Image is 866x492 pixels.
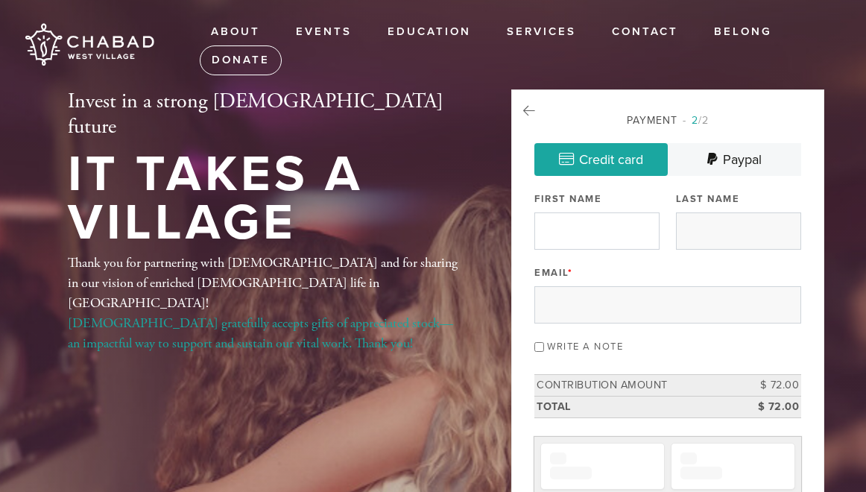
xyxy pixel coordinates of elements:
[496,18,587,46] a: Services
[703,18,783,46] a: Belong
[534,143,668,176] a: Credit card
[692,114,698,127] span: 2
[547,341,623,353] label: Write a note
[534,396,734,417] td: Total
[68,315,453,352] a: [DEMOGRAPHIC_DATA] gratefully accepts gifts of appreciated stock—an impactful way to support and ...
[534,113,801,128] div: Payment
[68,151,463,247] h1: It Takes a Village
[200,18,271,46] a: About
[683,114,709,127] span: /2
[734,396,801,417] td: $ 72.00
[601,18,689,46] a: Contact
[568,267,573,279] span: This field is required.
[676,192,740,206] label: Last Name
[534,375,734,397] td: Contribution Amount
[376,18,482,46] a: EDUCATION
[200,45,282,75] a: Donate
[68,89,463,139] h2: Invest in a strong [DEMOGRAPHIC_DATA] future
[534,266,572,280] label: Email
[22,18,156,72] img: Chabad%20West%20Village.png
[534,192,601,206] label: First Name
[668,143,801,176] a: Paypal
[68,253,463,353] div: Thank you for partnering with [DEMOGRAPHIC_DATA] and for sharing in our vision of enriched [DEMOG...
[734,375,801,397] td: $ 72.00
[285,18,363,46] a: Events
